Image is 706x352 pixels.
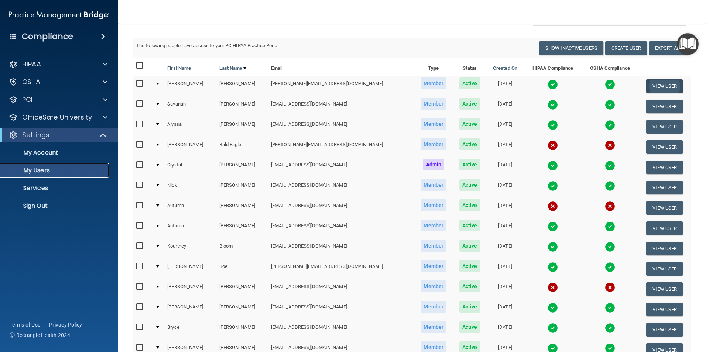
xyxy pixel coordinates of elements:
span: Member [421,98,446,110]
td: [EMAIL_ADDRESS][DOMAIN_NAME] [268,117,414,137]
img: tick.e7d51cea.svg [605,221,615,232]
img: cross.ca9f0e7f.svg [605,282,615,293]
td: [DATE] [486,279,524,299]
td: [DATE] [486,96,524,117]
td: [PERSON_NAME] [216,320,268,340]
td: [EMAIL_ADDRESS][DOMAIN_NAME] [268,299,414,320]
p: Sign Out [5,202,106,210]
span: Member [421,77,446,89]
button: View User [646,100,683,113]
img: tick.e7d51cea.svg [605,303,615,313]
td: Bloom [216,238,268,259]
td: [EMAIL_ADDRESS][DOMAIN_NAME] [268,238,414,259]
span: Ⓒ Rectangle Health 2024 [10,331,70,339]
td: Boe [216,259,268,279]
td: Nicki [164,177,216,198]
button: View User [646,79,683,93]
td: [PERSON_NAME] [216,96,268,117]
button: View User [646,262,683,276]
span: Active [459,321,480,333]
p: PCI [22,95,32,104]
td: [PERSON_NAME] [216,279,268,299]
td: [PERSON_NAME] [216,76,268,96]
span: Member [421,199,446,211]
span: Active [459,179,480,191]
span: Member [421,321,446,333]
img: tick.e7d51cea.svg [548,120,558,130]
td: [DATE] [486,198,524,218]
a: OfficeSafe University [9,113,107,122]
td: [EMAIL_ADDRESS][DOMAIN_NAME] [268,218,414,238]
img: tick.e7d51cea.svg [548,323,558,333]
span: Active [459,118,480,130]
td: [DATE] [486,299,524,320]
td: [PERSON_NAME] [216,218,268,238]
td: [PERSON_NAME] [164,137,216,157]
p: My Users [5,167,106,174]
a: Privacy Policy [49,321,82,328]
button: Show Inactive Users [539,41,603,55]
img: cross.ca9f0e7f.svg [548,282,558,293]
img: tick.e7d51cea.svg [548,262,558,272]
td: [PERSON_NAME] [216,157,268,177]
th: Email [268,58,414,76]
button: View User [646,323,683,337]
img: tick.e7d51cea.svg [605,262,615,272]
td: [PERSON_NAME] [216,299,268,320]
span: The following people have access to your PCIHIPAA Practice Portal [136,43,279,48]
a: Terms of Use [10,321,40,328]
td: Savanah [164,96,216,117]
td: Autumn [164,198,216,218]
span: Member [421,118,446,130]
img: tick.e7d51cea.svg [605,79,615,90]
span: Active [459,98,480,110]
td: [PERSON_NAME] [216,117,268,137]
td: Bald Eagle [216,137,268,157]
td: [DATE] [486,117,524,137]
td: Crystal [164,157,216,177]
img: tick.e7d51cea.svg [548,242,558,252]
button: View User [646,161,683,174]
span: Member [421,179,446,191]
th: OSHA Compliance [582,58,638,76]
span: Active [459,280,480,292]
a: OSHA [9,77,107,86]
td: [PERSON_NAME] [164,76,216,96]
button: View User [646,201,683,215]
button: View User [646,242,683,255]
td: [PERSON_NAME][EMAIL_ADDRESS][DOMAIN_NAME] [268,76,414,96]
td: Autumn [164,218,216,238]
p: OfficeSafe University [22,113,92,122]
p: My Account [5,149,106,156]
img: tick.e7d51cea.svg [548,100,558,110]
button: View User [646,120,683,134]
img: PMB logo [9,8,109,23]
img: cross.ca9f0e7f.svg [605,201,615,211]
button: Open Resource Center [677,33,699,55]
td: [PERSON_NAME] [216,177,268,198]
span: Member [421,260,446,272]
td: [DATE] [486,320,524,340]
td: [PERSON_NAME] [216,198,268,218]
a: Export All [649,41,688,55]
td: [EMAIL_ADDRESS][DOMAIN_NAME] [268,177,414,198]
button: View User [646,221,683,235]
img: tick.e7d51cea.svg [605,181,615,191]
a: First Name [167,64,191,73]
p: HIPAA [22,60,41,69]
td: [DATE] [486,177,524,198]
td: Alyssa [164,117,216,137]
td: [DATE] [486,76,524,96]
img: cross.ca9f0e7f.svg [548,201,558,211]
button: Create User [605,41,647,55]
p: Settings [22,131,49,139]
td: [DATE] [486,218,524,238]
td: [PERSON_NAME] [164,259,216,279]
td: [PERSON_NAME] [164,299,216,320]
span: Member [421,138,446,150]
img: tick.e7d51cea.svg [548,79,558,90]
td: [PERSON_NAME][EMAIL_ADDRESS][DOMAIN_NAME] [268,259,414,279]
td: [DATE] [486,259,524,279]
img: tick.e7d51cea.svg [548,303,558,313]
img: tick.e7d51cea.svg [548,161,558,171]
